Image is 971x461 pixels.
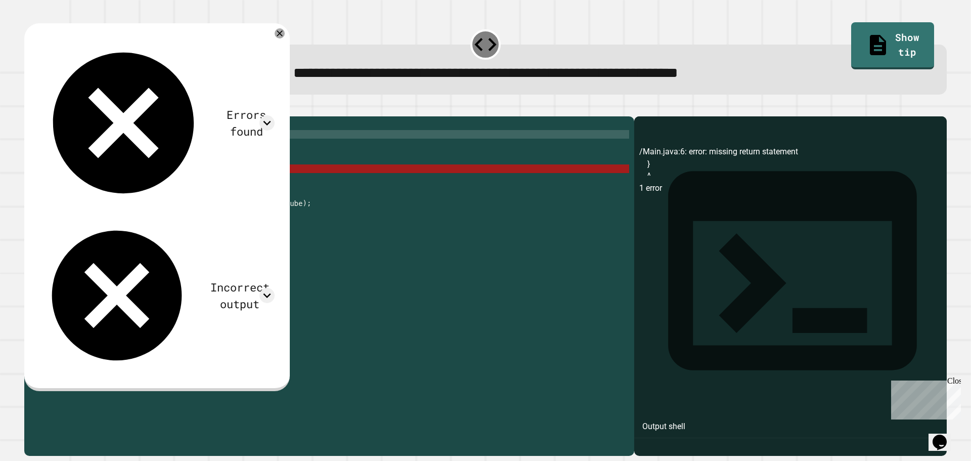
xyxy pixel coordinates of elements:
[218,106,275,140] div: Errors found
[205,279,275,312] div: Incorrect output
[887,376,961,420] iframe: chat widget
[4,4,70,64] div: Chat with us now!Close
[639,146,942,456] div: /Main.java:6: error: missing return statement } ^ 1 error
[929,421,961,451] iframe: chat widget
[851,22,934,69] a: Show tip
